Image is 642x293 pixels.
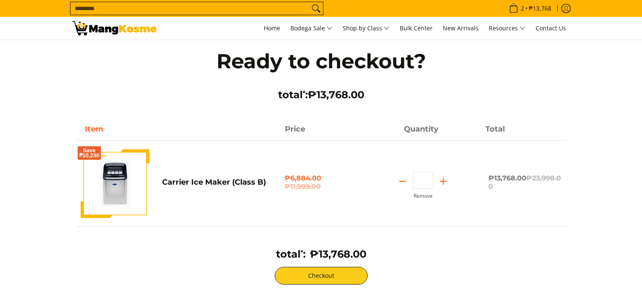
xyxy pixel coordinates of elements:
span: • [507,4,554,13]
a: Bodega Sale [286,17,337,40]
a: Contact Us [531,17,570,40]
h3: total : [199,89,444,101]
a: Home [260,17,284,40]
img: Default Title Carrier Ice Maker (Class B) [81,149,149,218]
a: New Arrivals [439,17,483,40]
button: Subtract [393,175,413,188]
span: Shop by Class [343,23,390,34]
span: ₱6,884.00 [284,174,358,191]
span: Bodega Sale [290,23,333,34]
button: Checkout [275,267,368,285]
span: Save ₱10,230 [79,148,100,158]
h1: Ready to checkout? [199,48,444,74]
span: ₱13,768.00 [308,89,364,101]
span: ₱13,768 [528,5,553,11]
button: Add [433,175,453,188]
span: New Arrivals [443,24,479,32]
span: 2 [520,5,526,11]
span: ₱13,768.00 [310,248,366,260]
button: Search [309,2,323,15]
a: Bulk Center [395,17,437,40]
span: Contact Us [536,24,566,32]
a: Resources [485,17,530,40]
img: Your Shopping Cart | Mang Kosme [72,21,157,35]
del: ₱23,998.00 [488,174,561,191]
span: Bulk Center [400,24,433,32]
del: ₱11,999.00 [284,183,358,191]
a: Shop by Class [339,17,394,40]
nav: Main Menu [165,17,570,40]
a: Carrier Ice Maker (Class B) [162,177,266,187]
span: Home [264,24,280,32]
span: ₱13,768.00 [488,174,561,191]
span: Resources [489,23,526,34]
h3: total : [276,248,306,261]
button: Remove [414,193,433,199]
